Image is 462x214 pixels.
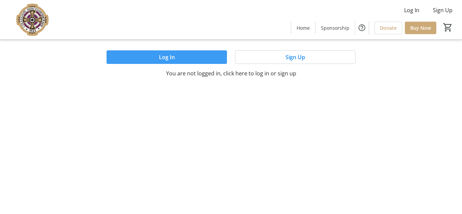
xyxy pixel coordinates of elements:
img: VC Parent Association's Logo [4,3,64,37]
span: Log In [404,6,419,14]
span: Sponsorship [321,24,349,31]
button: Log In [107,50,227,64]
button: Log In [399,5,425,16]
button: Sign Up [235,50,355,64]
a: Sponsorship [316,22,355,34]
span: Home [297,24,310,31]
button: Sign Up [428,5,458,16]
span: Buy Now [410,24,431,31]
a: Buy Now [405,22,436,34]
button: Help [355,21,369,34]
button: Cart [442,21,454,33]
a: Donate [374,22,402,34]
span: Log In [159,53,175,61]
a: Home [291,22,315,34]
span: Sign Up [433,6,453,14]
p: You are not logged in, click here to log in or sign up [42,69,420,77]
span: Donate [380,24,397,31]
span: Sign Up [285,53,305,61]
